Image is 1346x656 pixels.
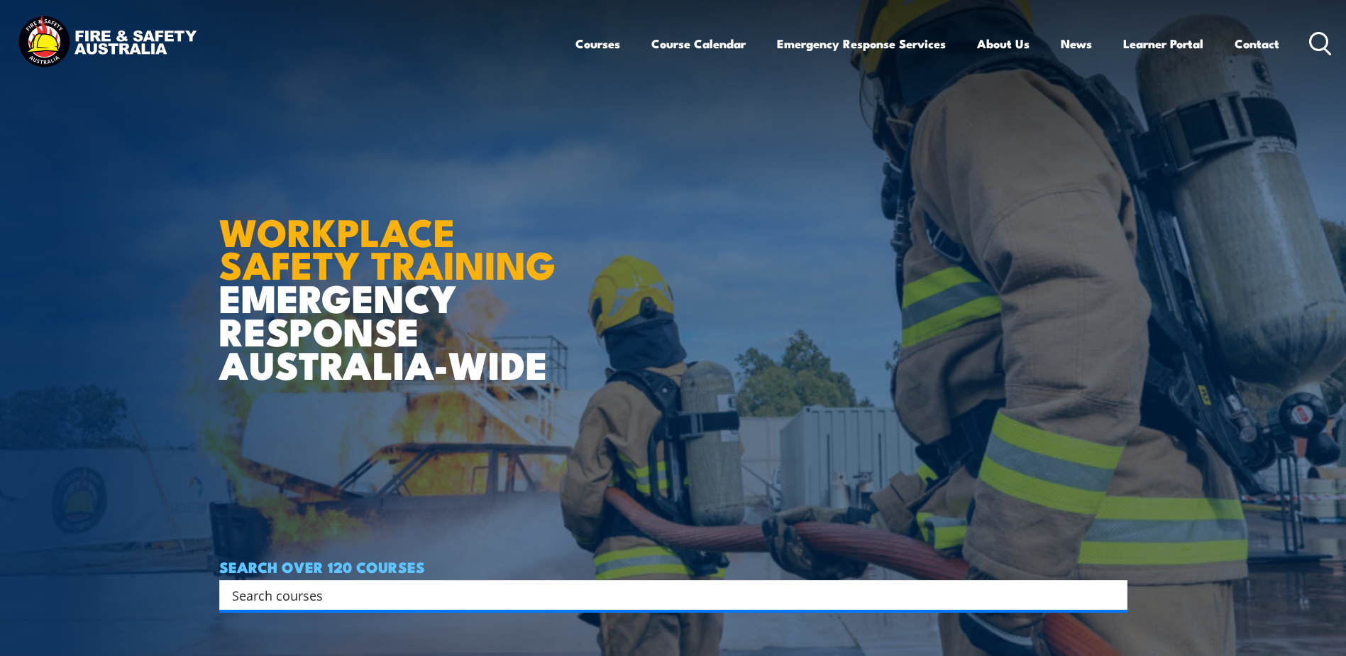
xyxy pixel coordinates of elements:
a: Learner Portal [1123,25,1203,62]
a: About Us [977,25,1030,62]
a: Courses [575,25,620,62]
form: Search form [235,585,1099,605]
a: News [1061,25,1092,62]
h1: EMERGENCY RESPONSE AUSTRALIA-WIDE [219,179,566,381]
input: Search input [232,584,1096,606]
strong: WORKPLACE SAFETY TRAINING [219,201,556,293]
a: Emergency Response Services [777,25,946,62]
button: Search magnifier button [1103,585,1122,605]
a: Course Calendar [651,25,746,62]
h4: SEARCH OVER 120 COURSES [219,559,1127,574]
a: Contact [1235,25,1279,62]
